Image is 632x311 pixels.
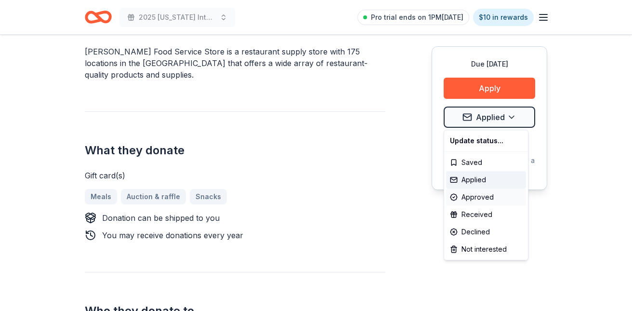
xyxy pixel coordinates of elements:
div: Declined [446,223,526,241]
div: Saved [446,154,526,171]
div: Approved [446,189,526,206]
div: Not interested [446,241,526,258]
div: Applied [446,171,526,189]
div: Update status... [446,132,526,149]
div: Received [446,206,526,223]
span: 2025 [US_STATE] International Air Show [139,12,216,23]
